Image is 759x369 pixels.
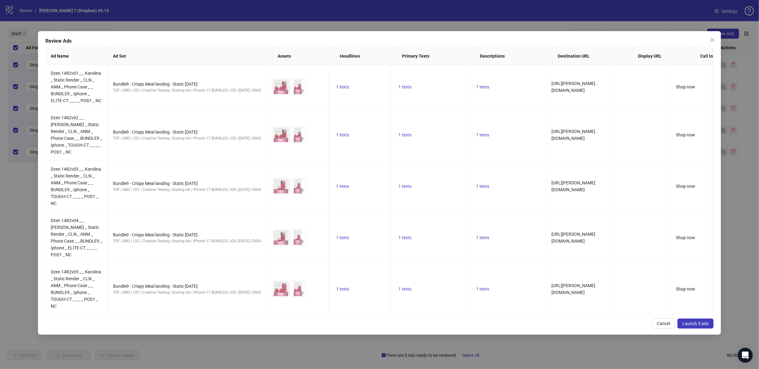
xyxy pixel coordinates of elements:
[51,167,101,206] span: Dzen 1482v03 _ _ Karolina _ Static Render _ CLN _ ANM _ Phone Case _ _ BUNDLE9 _ Iphone _ TOUGH-C...
[298,187,306,194] button: Preview
[273,48,335,65] th: Assets
[551,81,595,93] span: [URL][PERSON_NAME][DOMAIN_NAME]
[300,137,304,141] span: eye
[738,348,753,363] div: Open Intercom Messenger
[113,135,261,141] div: TOF | ABO | 1DC | Creative Testing | Scaling list | iPhone 17 BUNDLES | iOS | [DATE] | $400
[273,127,289,143] img: Asset 1
[553,48,633,65] th: Destination URL
[676,235,695,240] span: Shop now
[476,184,489,189] span: 1 texts
[273,178,289,194] img: Asset 1
[676,132,695,137] span: Shop now
[398,235,411,240] span: 1 texts
[336,184,349,189] span: 1 texts
[657,321,670,326] span: Cancel
[397,48,475,65] th: Primary Texts
[474,131,492,139] button: 1 texts
[113,238,261,244] div: TOF | ABO | 1DC | Creative Testing | Scaling list | iPhone 17 BUNDLES | iOS | [DATE] | $400
[113,88,261,93] div: TOF | ABO | 1DC | Creative Testing | Scaling list | iPhone 17 BUNDLES | iOS | [DATE] | $400
[283,239,287,244] span: eye
[113,283,261,290] div: Bundle9 - Crispy Meal landing - Static [DATE]
[476,132,489,137] span: 1 texts
[336,286,349,291] span: 1 texts
[336,84,349,89] span: 1 texts
[113,290,261,296] div: TOF | ABO | 1DC | Creative Testing | Scaling list | iPhone 17 BUNDLES | iOS | [DATE] | $400
[290,230,306,245] img: Asset 2
[551,283,595,295] span: [URL][PERSON_NAME][DOMAIN_NAME]
[334,182,352,190] button: 1 texts
[396,234,414,241] button: 1 texts
[283,291,287,295] span: eye
[676,286,695,291] span: Shop now
[283,188,287,192] span: eye
[334,83,352,91] button: 1 texts
[273,281,289,297] img: Asset 1
[396,182,414,190] button: 1 texts
[334,285,352,293] button: 1 texts
[476,235,489,240] span: 1 texts
[283,137,287,141] span: eye
[281,135,289,143] button: Preview
[300,239,304,244] span: eye
[113,187,261,193] div: TOF | ABO | 1DC | Creative Testing | Scaling list | iPhone 17 BUNDLES | iOS | [DATE] | $400
[108,48,273,65] th: Ad Set
[474,285,492,293] button: 1 texts
[298,238,306,245] button: Preview
[695,48,742,65] th: Call to Action
[298,87,306,95] button: Preview
[281,87,289,95] button: Preview
[676,84,695,89] span: Shop now
[113,81,261,88] div: Bundle9 - Crispy Meal landing - Static [DATE]
[682,321,709,326] span: Launch 5 ads
[676,184,695,189] span: Shop now
[336,132,349,137] span: 1 texts
[474,234,492,241] button: 1 texts
[396,285,414,293] button: 1 texts
[273,79,289,95] img: Asset 1
[290,178,306,194] img: Asset 2
[652,319,675,329] button: Cancel
[51,269,101,309] span: Dzen 1482v05 _ _ Karolina _ Static Render _ CLN _ ANM _ Phone Case _ _ BUNDLE9 _ Iphone _ TOUGH-C...
[281,187,289,194] button: Preview
[298,135,306,143] button: Preview
[707,35,717,45] button: Close
[51,115,102,154] span: Dzen 1482v02 _ _ [PERSON_NAME] _ Static Render _ CLN _ ANM _ Phone Case _ _ BUNDLE9 _ Iphone _ TO...
[46,48,108,65] th: Ad Name
[281,289,289,297] button: Preview
[710,37,715,42] span: close
[290,79,306,95] img: Asset 2
[474,83,492,91] button: 1 texts
[334,234,352,241] button: 1 texts
[300,89,304,93] span: eye
[290,127,306,143] img: Asset 2
[396,83,414,91] button: 1 texts
[551,129,595,141] span: [URL][PERSON_NAME][DOMAIN_NAME]
[396,131,414,139] button: 1 texts
[476,84,489,89] span: 1 texts
[113,180,261,187] div: Bundle9 - Crispy Meal landing - Static [DATE]
[51,71,101,103] span: Dzen 1482v01 _ _ Karolina _ Static Render _ CLN _ ANM _ Phone Case _ _ BUNDLE9 _ Iphone _ ELITE-C...
[281,238,289,245] button: Preview
[633,48,695,65] th: Display URL
[283,89,287,93] span: eye
[398,184,411,189] span: 1 texts
[334,131,352,139] button: 1 texts
[113,129,261,135] div: Bundle9 - Crispy Meal landing - Static [DATE]
[398,132,411,137] span: 1 texts
[273,230,289,245] img: Asset 1
[398,84,411,89] span: 1 texts
[551,180,595,192] span: [URL][PERSON_NAME][DOMAIN_NAME]
[475,48,553,65] th: Descriptions
[51,218,102,257] span: Dzen 1482v04 _ _ [PERSON_NAME] _ Static Render _ CLN _ ANM _ Phone Case _ _ BUNDLE9 _ Iphone _ EL...
[474,182,492,190] button: 1 texts
[300,188,304,192] span: eye
[335,48,397,65] th: Headlines
[398,286,411,291] span: 1 texts
[551,232,595,244] span: [URL][PERSON_NAME][DOMAIN_NAME]
[113,231,261,238] div: Bundle9 - Crispy Meal landing - Static [DATE]
[476,286,489,291] span: 1 texts
[336,235,349,240] span: 1 texts
[677,319,714,329] button: Launch 5 ads
[290,281,306,297] img: Asset 2
[45,37,714,45] div: Review Ads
